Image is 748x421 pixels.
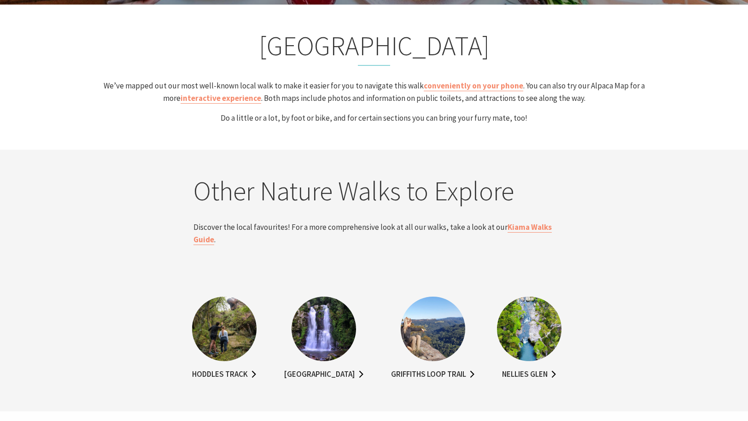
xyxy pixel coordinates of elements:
[101,30,647,66] h2: [GEOGRAPHIC_DATA]
[502,368,556,381] a: Nellies Glen
[181,93,261,104] a: interactive experience
[193,222,552,245] a: Kiama Walks Guide
[284,368,363,381] a: [GEOGRAPHIC_DATA]
[193,175,555,207] h2: Other Nature Walks to Explore
[424,81,523,91] a: conveniently on your phone
[104,81,645,104] span: We’ve mapped out our most well-known local walk to make it easier for you to navigate this walk ....
[221,113,527,123] span: Do a little or a lot, by foot or bike, and for certain sections you can bring your furry mate, too!
[391,368,474,381] a: Griffiths Loop Trail
[193,222,552,245] span: Discover the local favourites! For a more comprehensive look at all our walks, take a look at our .
[192,368,256,381] a: Hoddles Track
[292,297,356,361] img: Phil Winterton Photography - Natural Wonder - Minnamurra Rainforest Falls Walk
